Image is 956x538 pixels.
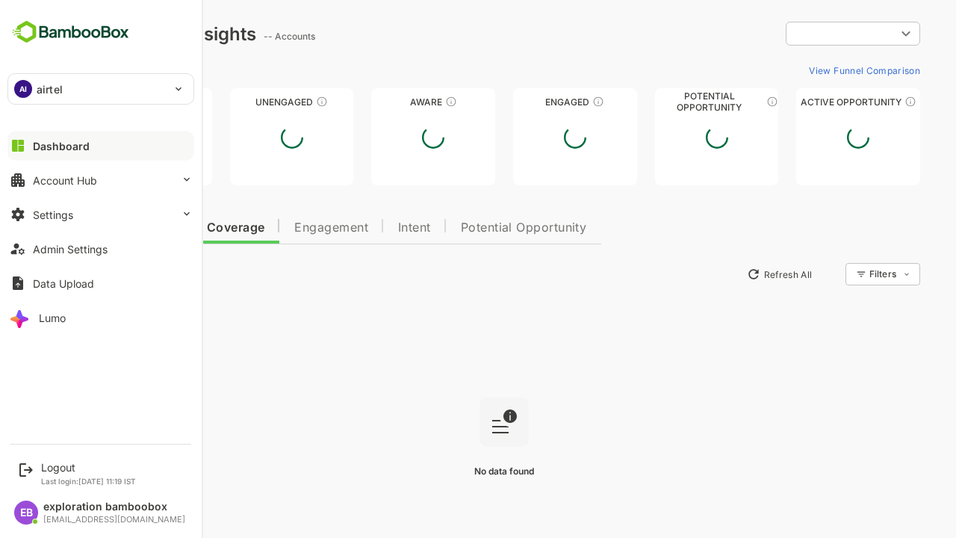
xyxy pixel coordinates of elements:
[33,208,73,221] div: Settings
[7,200,194,229] button: Settings
[33,174,97,187] div: Account Hub
[33,243,108,256] div: Admin Settings
[733,20,868,47] div: ​
[36,261,145,288] button: New Insights
[122,96,134,108] div: These accounts have not been engaged with for a defined time period
[603,96,727,108] div: Potential Opportunity
[211,31,267,42] ag: -- Accounts
[43,501,185,513] div: exploration bamboobox
[8,74,193,104] div: AIairtel
[14,501,38,525] div: EB
[7,268,194,298] button: Data Upload
[540,96,552,108] div: These accounts are warm, further nurturing would qualify them to MQAs
[7,234,194,264] button: Admin Settings
[7,303,194,333] button: Lumo
[744,96,868,108] div: Active Opportunity
[7,131,194,161] button: Dashboard
[7,18,134,46] img: BambooboxFullLogoMark.5f36c76dfaba33ec1ec1367b70bb1252.svg
[393,96,405,108] div: These accounts have just entered the buying cycle and need further nurturing
[817,268,844,279] div: Filters
[688,262,766,286] button: Refresh All
[51,222,212,234] span: Data Quality and Coverage
[14,80,32,98] div: AI
[816,261,868,288] div: Filters
[7,165,194,195] button: Account Hub
[264,96,276,108] div: These accounts have not shown enough engagement and need nurturing
[36,96,160,108] div: Unreached
[461,96,585,108] div: Engaged
[409,222,535,234] span: Potential Opportunity
[422,466,482,477] span: No data found
[346,222,379,234] span: Intent
[242,222,316,234] span: Engagement
[178,96,302,108] div: Unengaged
[41,461,136,474] div: Logout
[36,23,204,45] div: Dashboard Insights
[852,96,864,108] div: These accounts have open opportunities which might be at any of the Sales Stages
[714,96,726,108] div: These accounts are MQAs and can be passed on to Inside Sales
[37,81,63,97] p: airtel
[33,140,90,152] div: Dashboard
[319,96,443,108] div: Aware
[33,277,94,290] div: Data Upload
[41,477,136,486] p: Last login: [DATE] 11:19 IST
[751,58,868,82] button: View Funnel Comparison
[43,515,185,525] div: [EMAIL_ADDRESS][DOMAIN_NAME]
[39,312,66,324] div: Lumo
